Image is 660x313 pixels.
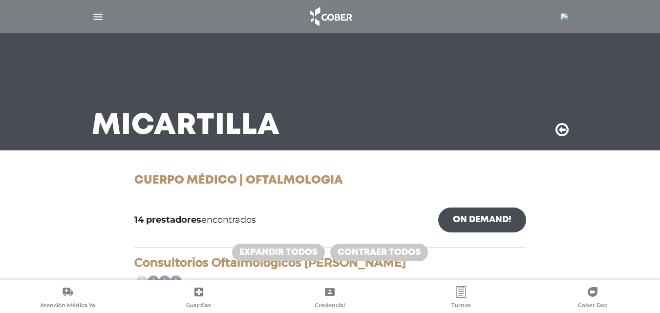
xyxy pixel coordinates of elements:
[305,5,356,28] img: logo_cober_home-white.png
[92,113,280,139] h3: Mi Cartilla
[527,286,658,311] a: Cober Doc
[92,11,104,23] img: Cober_menu-lines-white.svg
[134,214,201,225] b: 14 prestadores
[560,13,568,21] img: 20217
[2,286,133,311] a: Atención Médica Ya
[315,302,345,311] span: Credencial
[330,244,428,261] a: Contraer todos
[396,286,527,311] a: Turnos
[264,286,396,311] a: Credencial
[578,302,607,311] span: Cober Doc
[438,208,526,232] a: On Demand!
[451,302,471,311] span: Turnos
[40,302,95,311] span: Atención Médica Ya
[134,213,256,227] span: encontrados
[232,244,325,261] a: Expandir todos
[134,174,526,188] h1: Cuerpo Médico | Oftalmologia
[186,302,211,311] span: Guardias
[133,286,265,311] a: Guardias
[134,256,526,270] h4: Consultorios Oftalmologicos [PERSON_NAME]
